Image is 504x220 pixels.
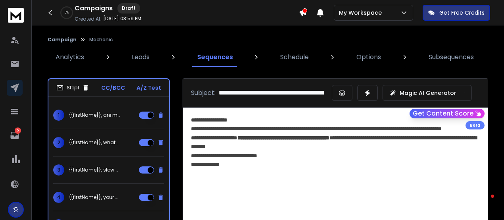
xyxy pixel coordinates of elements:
p: Options [356,52,381,62]
p: Sequences [197,52,233,62]
p: A/Z Test [137,84,161,92]
a: Schedule [275,48,314,67]
img: logo [8,8,24,23]
div: Draft [117,3,140,14]
p: 5 [15,127,21,134]
p: Get Free Credits [439,9,485,17]
a: Sequences [192,48,238,67]
a: 5 [7,127,23,143]
p: {{firstName}}, are missed calls costing you $500+ per week? [69,112,120,118]
button: Magic AI Generator [383,85,472,101]
button: Campaign [48,37,77,43]
p: {{firstName}}, what if your day ran itself? [69,139,120,146]
a: Leads [127,48,154,67]
p: My Workspace [339,9,385,17]
p: Subject: [191,88,215,98]
button: Get Free Credits [423,5,490,21]
a: Subsequences [424,48,479,67]
p: 0 % [65,10,69,15]
span: 1 [53,110,64,121]
p: {{firstName}}, your shop is worth more than you think [69,194,120,201]
p: [DATE] 03:59 PM [103,15,141,22]
span: 4 [53,192,64,203]
h1: Campaigns [75,4,113,13]
p: Schedule [280,52,309,62]
button: Get Content Score [410,109,485,118]
span: 3 [53,164,64,176]
p: Mechanic [89,37,113,43]
a: Options [352,48,386,67]
p: Created At: [75,16,102,22]
p: Analytics [56,52,84,62]
p: {{firstName}}, slow months are coming—are you ready? [69,167,120,173]
p: CC/BCC [101,84,125,92]
div: Beta [466,121,485,129]
iframe: Intercom live chat [475,193,494,212]
p: Subsequences [429,52,474,62]
a: Analytics [51,48,89,67]
p: Magic AI Generator [400,89,456,97]
div: Step 1 [56,84,89,91]
p: Leads [132,52,150,62]
span: 2 [53,137,64,148]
